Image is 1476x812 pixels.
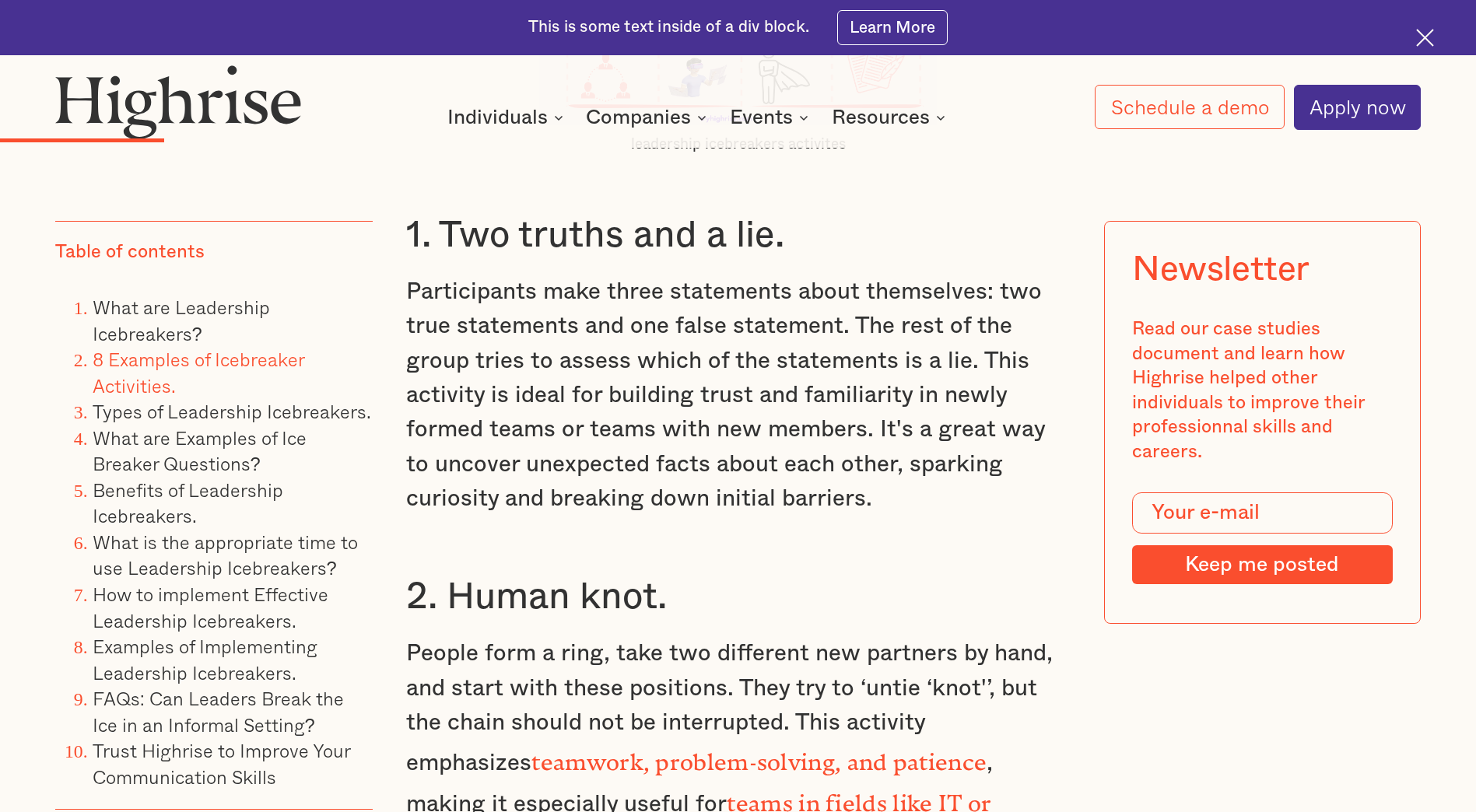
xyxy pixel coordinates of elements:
[1294,85,1421,130] a: Apply now
[1132,492,1392,534] input: Your e-mail
[531,749,987,764] strong: teamwork, problem-solving, and patience
[586,108,711,127] div: Companies
[55,65,302,139] img: Highrise logo
[837,10,948,45] a: Learn More
[93,423,307,478] a: What are Examples of Ice Breaker Questions?
[93,397,371,425] a: Types of Leadership Icebreakers.
[1132,545,1392,584] input: Keep me posted
[447,108,548,127] div: Individuals
[1095,85,1284,129] a: Schedule a demo
[1132,492,1392,584] form: Modal Form
[55,240,205,265] div: Table of contents
[1132,250,1309,290] div: Newsletter
[586,108,691,127] div: Companies
[528,16,809,38] div: This is some text inside of a div block.
[93,632,317,687] a: Examples of Implementing Leadership Icebreakers.
[93,736,350,791] a: Trust Highrise to Improve Your Communication Skills
[1416,29,1434,47] img: Cross icon
[730,108,793,127] div: Events
[93,345,304,400] a: 8 Examples of Icebreaker Activities.
[832,108,930,127] div: Resources
[93,684,345,739] a: FAQs: Can Leaders Break the Ice in an Informal Setting?
[93,579,328,635] a: How to implement Effective Leadership Icebreakers.
[93,475,283,530] a: Benefits of Leadership Icebreakers.
[447,108,568,127] div: Individuals
[406,212,1069,258] h3: 1. Two truths and a lie.
[832,108,950,127] div: Resources
[1132,317,1392,464] div: Read our case studies document and learn how Highrise helped other individuals to improve their p...
[93,292,270,348] a: What are Leadership Icebreakers?
[93,527,358,583] a: What is the appropriate time to use Leadership Icebreakers?
[730,108,813,127] div: Events
[406,574,1069,620] h3: 2. Human knot.
[406,275,1069,516] p: Participants make three statements about themselves: two true statements and one false statement....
